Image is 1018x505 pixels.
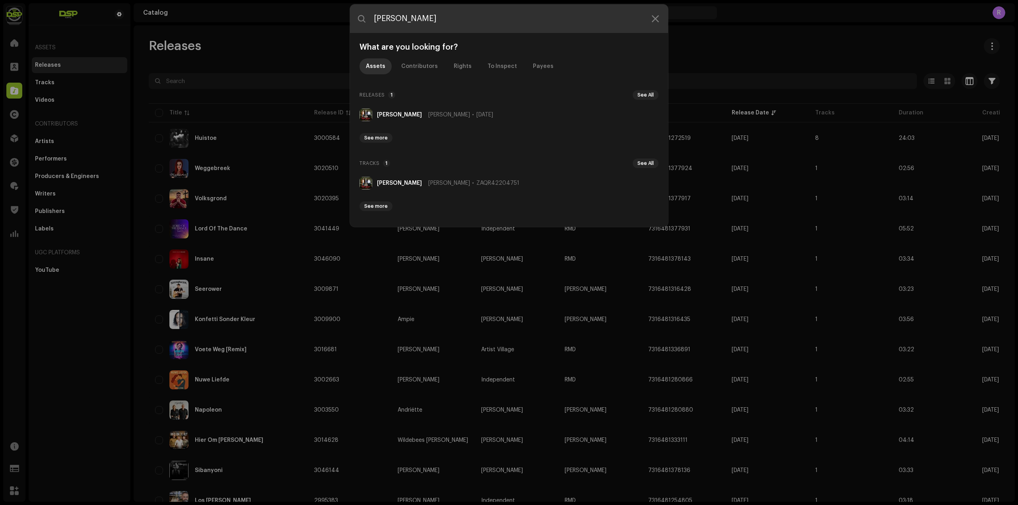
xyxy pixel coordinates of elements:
[359,90,385,100] span: Releases
[359,201,392,211] button: See more
[383,160,390,167] p-badge: 1
[428,180,470,186] span: [PERSON_NAME]
[637,160,654,166] span: See All
[533,58,554,74] div: Payees
[359,133,392,143] button: See more
[359,159,380,168] span: Tracks
[356,43,662,52] div: What are you looking for?
[633,90,659,100] button: See All
[633,159,659,168] button: See All
[428,112,470,118] span: [PERSON_NAME]
[377,112,422,118] strong: [PERSON_NAME]
[364,203,388,209] span: See more
[377,180,422,186] strong: [PERSON_NAME]
[401,58,438,74] div: Contributors
[454,58,472,74] div: Rights
[488,58,517,74] div: To Inspect
[359,108,372,121] img: 4ac40060-eca8-45c6-b0e5-dd0333f9a646
[476,112,493,118] span: [DATE]
[388,91,395,99] p-badge: 1
[366,58,385,74] div: Assets
[350,4,668,33] input: Search
[637,92,654,98] span: See All
[364,135,388,141] span: See more
[359,177,372,190] img: 4ac40060-eca8-45c6-b0e5-dd0333f9a646
[476,180,519,186] span: ZAQR42204751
